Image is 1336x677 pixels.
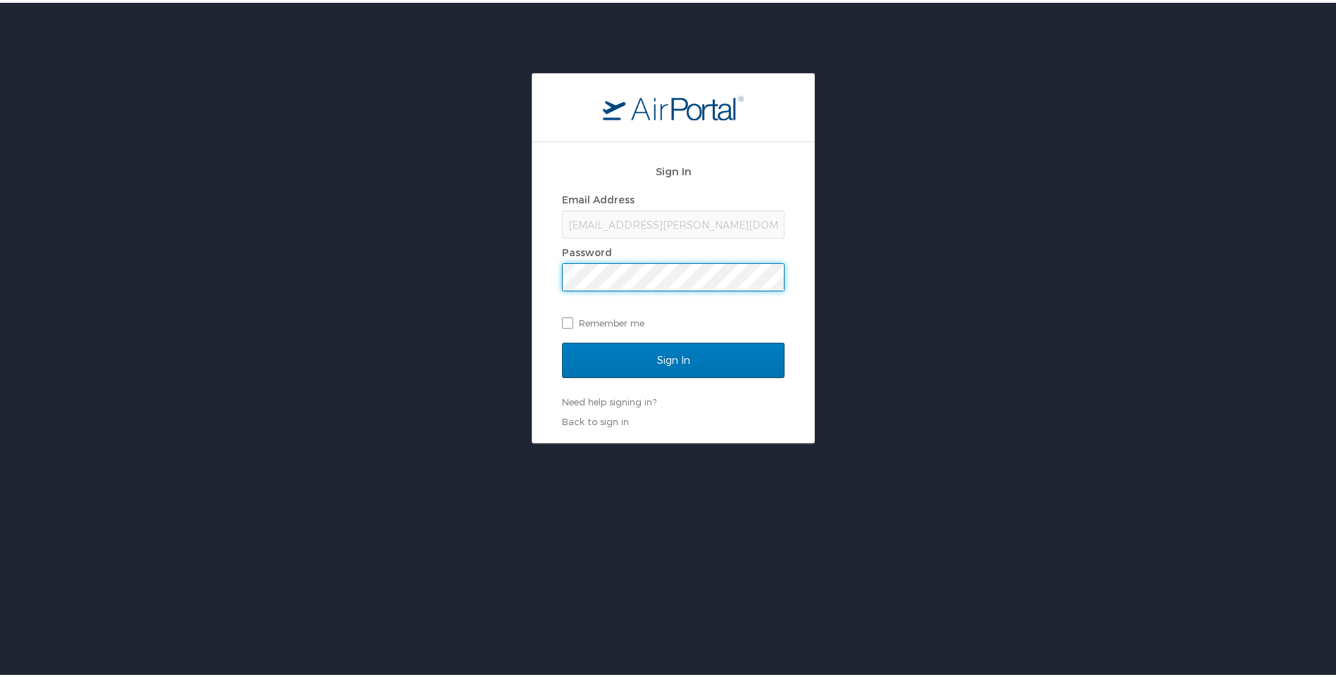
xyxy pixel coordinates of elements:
label: Password [562,243,612,255]
a: Need help signing in? [562,393,656,405]
input: Sign In [562,340,785,375]
a: Back to sign in [562,413,629,424]
h2: Sign In [562,160,785,177]
img: logo [603,92,744,118]
label: Email Address [562,191,635,203]
label: Remember me [562,310,785,331]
